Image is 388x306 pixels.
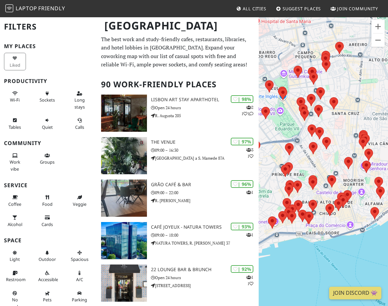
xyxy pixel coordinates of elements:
[4,88,26,106] button: Wi-Fi
[36,268,58,285] button: Accessible
[69,288,91,305] button: Parking
[151,240,259,246] p: NATURA TOWERS, R. [PERSON_NAME] 37
[43,297,52,303] span: Pet friendly
[71,256,88,262] span: Spacious
[42,124,53,130] span: Quiet
[38,5,65,12] span: Friendly
[97,265,259,302] a: 22 Lounge Bar & Brunch | 92% 11 22 Lounge Bar & Brunch Open 24 hours [STREET_ADDRESS]
[69,88,91,112] button: Long stays
[231,95,253,103] div: | 98%
[151,232,259,238] p: 09:00 – 18:00
[151,97,259,103] h3: Lisbon Art Stay Aparthotel
[40,159,55,165] span: Group tables
[4,78,93,84] h3: Productivity
[233,3,269,15] a: All Cities
[151,282,259,289] p: [STREET_ADDRESS]
[101,222,147,259] img: Café Joyeux - Natura Towers
[101,95,147,132] img: Lisbon Art Stay Aparthotel
[243,6,266,12] span: All Cities
[72,297,87,303] span: Parking
[273,3,324,15] a: Suggest Places
[69,192,91,209] button: Veggie
[101,35,255,69] p: The best work and study-friendly cafes, restaurants, libraries, and hotel lobbies in [GEOGRAPHIC_...
[97,137,259,174] a: The VENUE | 97% 31 The VENUE 09:00 – 16:30 [GEOGRAPHIC_DATA] a S. Mamede 87A
[151,190,259,196] p: 09:00 – 22:00
[4,192,26,209] button: Coffee
[5,3,65,15] a: LaptopFriendly LaptopFriendly
[10,159,20,172] span: People working
[74,97,85,110] span: Long stays
[16,5,37,12] span: Laptop
[36,88,58,106] button: Sockets
[97,95,259,132] a: Lisbon Art Stay Aparthotel | 98% 211 Lisbon Art Stay Aparthotel Open 24 hours R. Augusta 205
[42,221,53,227] span: Credit cards
[101,74,255,95] h2: 90 Work-Friendly Places
[42,201,53,207] span: Food
[36,288,58,305] button: Pets
[36,115,58,132] button: Quiet
[4,17,93,37] h2: Filters
[73,201,86,207] span: Veggie
[371,34,385,47] button: Zoom out
[371,20,385,33] button: Zoom in
[99,17,257,35] h1: [GEOGRAPHIC_DATA]
[39,256,56,262] span: Outdoor area
[8,221,22,227] span: Alcohol
[151,105,259,111] p: Open 24 hours
[40,97,55,103] span: Power sockets
[97,222,259,259] a: Café Joyeux - Natura Towers | 93% 1 Café Joyeux - Natura Towers 09:00 – 18:00 NATURA TOWERS, R. [...
[10,256,20,262] span: Natural light
[328,3,381,15] a: Join Community
[4,247,26,265] button: Light
[5,4,13,12] img: LaptopFriendly
[4,212,26,230] button: Alcohol
[246,147,253,159] p: 3 1
[6,276,26,282] span: Restroom
[151,224,259,230] h3: Café Joyeux - Natura Towers
[36,247,58,265] button: Outdoor
[151,274,259,281] p: Open 24 hours
[36,212,58,230] button: Cards
[337,6,378,12] span: Join Community
[4,150,26,174] button: Work vibe
[151,182,259,188] h3: Grão Café & Bar
[101,137,147,174] img: The VENUE
[246,232,253,238] p: 1
[75,124,84,130] span: Video/audio calls
[151,113,259,119] p: R. Augusta 205
[151,267,259,272] h3: 22 Lounge Bar & Brunch
[246,189,253,195] p: 1
[231,265,253,273] div: | 92%
[10,97,20,103] span: Stable Wi-Fi
[4,237,93,244] h3: Space
[69,115,91,132] button: Calls
[101,265,147,302] img: 22 Lounge Bar & Brunch
[4,43,93,49] h3: My Places
[36,192,58,209] button: Food
[9,124,21,130] span: Work-friendly tables
[283,6,321,12] span: Suggest Places
[101,180,147,217] img: Grão Café & Bar
[38,276,58,282] span: Accessible
[4,140,93,146] h3: Community
[8,201,21,207] span: Coffee
[246,274,253,287] p: 1 1
[4,268,26,285] button: Restroom
[151,155,259,161] p: [GEOGRAPHIC_DATA] a S. Mamede 87A
[151,197,259,204] p: R. [PERSON_NAME]
[241,104,253,117] p: 2 1 1
[97,180,259,217] a: Grão Café & Bar | 96% 1 Grão Café & Bar 09:00 – 22:00 R. [PERSON_NAME]
[36,150,58,168] button: Groups
[4,115,26,132] button: Tables
[151,139,259,145] h3: The VENUE
[151,147,259,153] p: 09:00 – 16:30
[76,276,83,282] span: Air conditioned
[329,287,381,299] a: Join Discord 👾
[4,182,93,189] h3: Service
[231,180,253,188] div: | 96%
[231,138,253,145] div: | 97%
[231,223,253,230] div: | 93%
[69,268,91,285] button: A/C
[69,247,91,265] button: Spacious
